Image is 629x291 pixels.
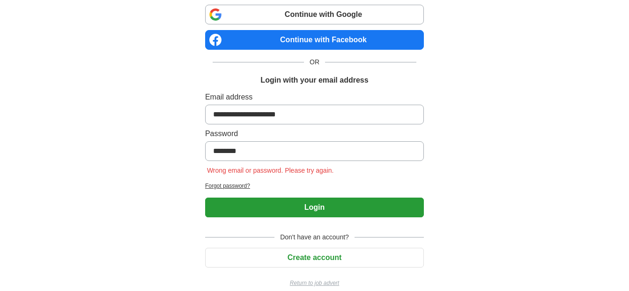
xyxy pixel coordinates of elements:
[205,248,424,268] button: Create account
[205,198,424,217] button: Login
[205,279,424,287] a: Return to job advert
[205,5,424,24] a: Continue with Google
[205,167,336,174] span: Wrong email or password. Please try again.
[205,128,424,139] label: Password
[274,232,355,242] span: Don't have an account?
[205,253,424,261] a: Create account
[260,75,368,86] h1: Login with your email address
[205,30,424,50] a: Continue with Facebook
[205,92,424,103] label: Email address
[205,182,424,190] a: Forgot password?
[304,57,325,67] span: OR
